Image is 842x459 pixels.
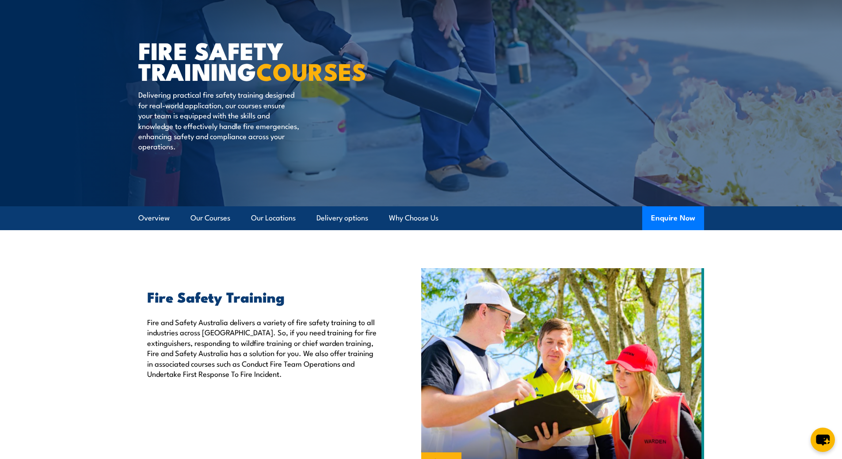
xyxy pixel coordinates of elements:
[147,290,381,303] h2: Fire Safety Training
[147,317,381,379] p: Fire and Safety Australia delivers a variety of fire safety training to all industries across [GE...
[642,206,704,230] button: Enquire Now
[138,40,357,81] h1: FIRE SAFETY TRAINING
[316,206,368,230] a: Delivery options
[251,206,296,230] a: Our Locations
[389,206,438,230] a: Why Choose Us
[138,89,300,151] p: Delivering practical fire safety training designed for real-world application, our courses ensure...
[190,206,230,230] a: Our Courses
[811,428,835,452] button: chat-button
[138,206,170,230] a: Overview
[256,52,366,89] strong: COURSES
